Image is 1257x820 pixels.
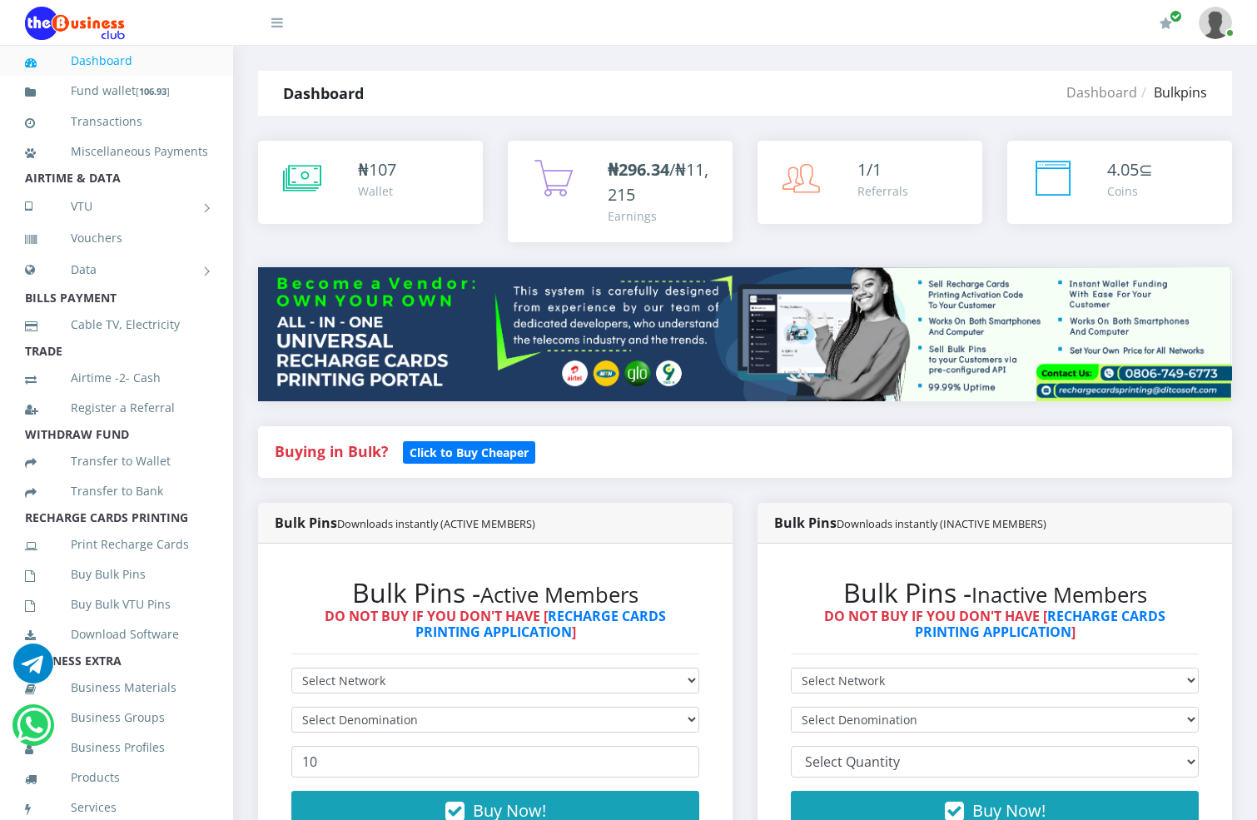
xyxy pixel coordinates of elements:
div: Referrals [857,182,908,200]
a: RECHARGE CARDS PRINTING APPLICATION [915,607,1166,641]
div: Coins [1107,182,1153,200]
li: Bulkpins [1137,82,1207,102]
strong: DO NOT BUY IF YOU DON'T HAVE [ ] [325,607,666,641]
a: Download Software [25,615,208,654]
span: 4.05 [1107,158,1139,181]
a: Vouchers [25,219,208,257]
a: ₦296.34/₦11,215 Earnings [508,141,733,242]
a: Dashboard [1066,83,1137,102]
span: 1/1 [857,158,882,181]
a: Fund wallet[106.93] [25,72,208,111]
a: Miscellaneous Payments [25,132,208,171]
strong: Bulk Pins [275,514,535,532]
strong: Buying in Bulk? [275,441,388,461]
input: Enter Quantity [291,746,699,778]
small: Inactive Members [971,580,1147,609]
div: Wallet [358,182,396,200]
a: Transfer to Bank [25,472,208,510]
span: /₦11,215 [608,158,708,206]
a: Products [25,758,208,797]
small: Downloads instantly (INACTIVE MEMBERS) [837,516,1046,531]
small: [ ] [136,85,170,97]
h2: Bulk Pins - [291,577,699,609]
span: Renew/Upgrade Subscription [1170,10,1182,22]
div: Earnings [608,207,716,225]
a: Business Groups [25,698,208,737]
div: ₦ [358,157,396,182]
strong: DO NOT BUY IF YOU DON'T HAVE [ ] [824,607,1165,641]
strong: Bulk Pins [774,514,1046,532]
img: User [1199,7,1232,39]
img: multitenant_rcp.png [258,267,1232,401]
a: Business Profiles [25,728,208,767]
small: Active Members [480,580,638,609]
div: ⊆ [1107,157,1153,182]
a: RECHARGE CARDS PRINTING APPLICATION [415,607,667,641]
a: Print Recharge Cards [25,525,208,564]
a: Airtime -2- Cash [25,359,208,397]
a: Buy Bulk VTU Pins [25,585,208,624]
b: 106.93 [139,85,166,97]
a: Business Materials [25,668,208,707]
small: Downloads instantly (ACTIVE MEMBERS) [337,516,535,531]
a: Data [25,249,208,291]
a: Cable TV, Electricity [25,306,208,344]
a: Transactions [25,102,208,141]
a: ₦107 Wallet [258,141,483,224]
img: Logo [25,7,125,40]
b: Click to Buy Cheaper [410,445,529,460]
a: 1/1 Referrals [758,141,982,224]
a: Transfer to Wallet [25,442,208,480]
a: Click to Buy Cheaper [403,441,535,461]
a: Chat for support [17,718,51,745]
h2: Bulk Pins - [791,577,1199,609]
span: 107 [369,158,396,181]
strong: Dashboard [283,83,364,103]
b: ₦296.34 [608,158,669,181]
a: VTU [25,186,208,227]
i: Renew/Upgrade Subscription [1160,17,1172,30]
a: Buy Bulk Pins [25,555,208,594]
a: Register a Referral [25,389,208,427]
a: Dashboard [25,42,208,80]
a: Chat for support [13,656,53,683]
